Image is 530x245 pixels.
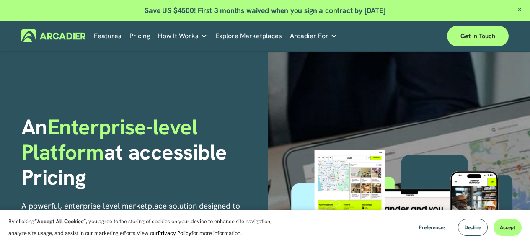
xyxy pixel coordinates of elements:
a: Get in touch [447,26,509,46]
button: Preferences [413,219,452,236]
strong: “Accept All Cookies” [34,218,86,225]
img: Arcadier [21,29,85,42]
a: folder dropdown [158,29,207,42]
span: Preferences [419,224,446,231]
p: By clicking , you agree to the storing of cookies on your device to enhance site navigation, anal... [8,216,281,239]
span: Decline [465,224,481,231]
h1: An at accessible Pricing [21,114,262,190]
a: Privacy Policy [158,230,191,237]
button: Accept [494,219,522,236]
span: Accept [500,224,515,231]
span: Arcadier For [290,30,328,42]
a: Explore Marketplaces [215,29,282,42]
button: Decline [458,219,488,236]
a: folder dropdown [290,29,337,42]
span: How It Works [158,30,199,42]
span: Enterprise-level Platform [21,113,203,166]
a: Pricing [129,29,150,42]
a: Features [94,29,122,42]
